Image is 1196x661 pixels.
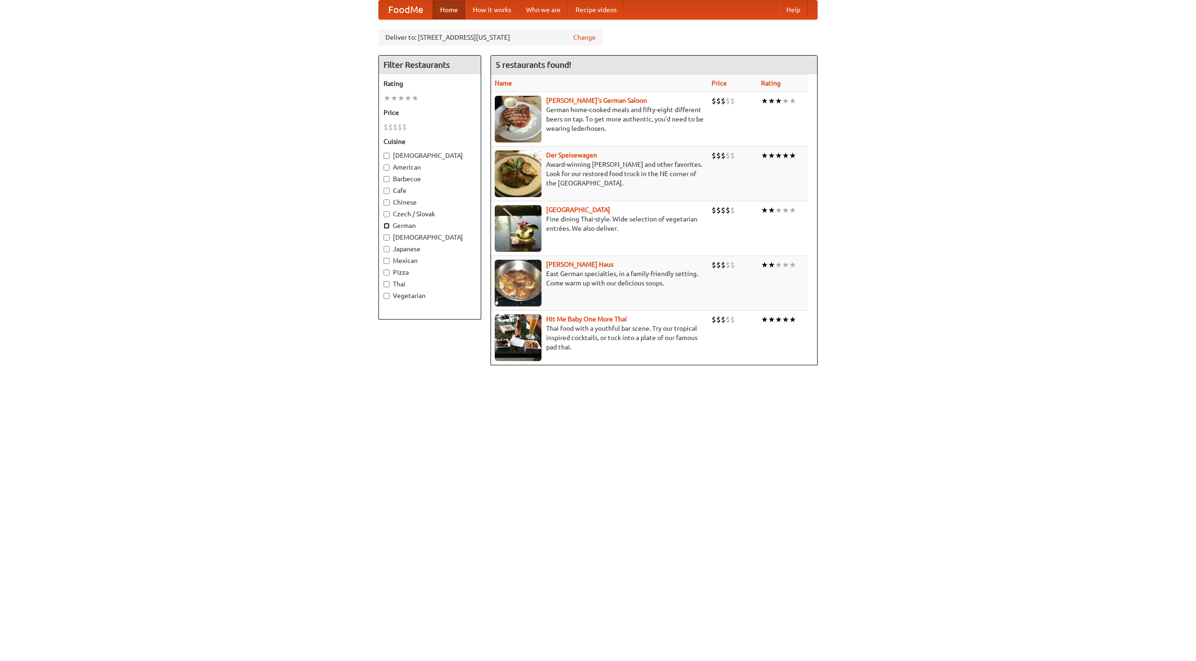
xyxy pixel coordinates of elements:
a: [PERSON_NAME]'s German Saloon [546,97,647,104]
input: Cafe [384,188,390,194]
input: Vegetarian [384,293,390,299]
li: $ [716,314,721,325]
li: $ [398,122,402,132]
a: Help [779,0,808,19]
input: Pizza [384,270,390,276]
h4: Filter Restaurants [379,56,481,74]
p: Thai food with a youthful bar scene. Try our tropical inspired cocktails, or tuck into a plate of... [495,324,704,352]
a: [GEOGRAPHIC_DATA] [546,206,610,213]
li: $ [726,314,730,325]
li: ★ [768,314,775,325]
a: Rating [761,79,781,87]
label: [DEMOGRAPHIC_DATA] [384,233,476,242]
label: Vegetarian [384,291,476,300]
img: babythai.jpg [495,314,541,361]
li: ★ [405,93,412,103]
li: ★ [782,205,789,215]
input: Thai [384,281,390,287]
li: $ [712,96,716,106]
li: $ [716,205,721,215]
li: ★ [761,314,768,325]
input: Czech / Slovak [384,211,390,217]
input: Chinese [384,199,390,206]
p: Award-winning [PERSON_NAME] and other favorites. Look for our restored food truck in the NE corne... [495,160,704,188]
li: ★ [775,150,782,161]
label: Czech / Slovak [384,209,476,219]
li: $ [388,122,393,132]
a: Name [495,79,512,87]
label: American [384,163,476,172]
label: [DEMOGRAPHIC_DATA] [384,151,476,160]
b: Hit Me Baby One More Thai [546,315,627,323]
li: $ [721,96,726,106]
h5: Cuisine [384,137,476,146]
li: ★ [775,96,782,106]
li: $ [716,150,721,161]
h5: Rating [384,79,476,88]
li: $ [712,205,716,215]
input: American [384,164,390,171]
li: ★ [782,314,789,325]
a: Recipe videos [568,0,624,19]
li: ★ [782,150,789,161]
li: $ [726,150,730,161]
li: ★ [775,205,782,215]
a: [PERSON_NAME] Haus [546,261,613,268]
li: $ [721,205,726,215]
li: $ [716,260,721,270]
li: $ [730,314,735,325]
li: $ [712,150,716,161]
li: ★ [789,260,796,270]
li: ★ [384,93,391,103]
li: ★ [761,260,768,270]
li: ★ [782,260,789,270]
li: $ [730,205,735,215]
h5: Price [384,108,476,117]
a: How it works [465,0,519,19]
input: Barbecue [384,176,390,182]
a: Price [712,79,727,87]
li: ★ [761,205,768,215]
li: ★ [768,150,775,161]
li: $ [384,122,388,132]
li: ★ [761,96,768,106]
li: ★ [768,205,775,215]
li: ★ [789,150,796,161]
li: ★ [789,96,796,106]
li: ★ [768,96,775,106]
div: Deliver to: [STREET_ADDRESS][US_STATE] [378,29,603,46]
li: ★ [775,314,782,325]
label: German [384,221,476,230]
li: ★ [789,205,796,215]
label: Chinese [384,198,476,207]
input: [DEMOGRAPHIC_DATA] [384,235,390,241]
input: Japanese [384,246,390,252]
input: Mexican [384,258,390,264]
p: German home-cooked meals and fifty-eight different beers on tap. To get more authentic, you'd nee... [495,105,704,133]
li: ★ [768,260,775,270]
li: $ [402,122,407,132]
label: Mexican [384,256,476,265]
li: $ [726,260,730,270]
li: $ [716,96,721,106]
li: $ [712,314,716,325]
a: FoodMe [379,0,433,19]
img: satay.jpg [495,205,541,252]
li: ★ [789,314,796,325]
li: $ [721,150,726,161]
li: ★ [761,150,768,161]
li: ★ [775,260,782,270]
a: Home [433,0,465,19]
li: $ [730,260,735,270]
a: Who we are [519,0,568,19]
p: Fine dining Thai-style. Wide selection of vegetarian entrées. We also deliver. [495,214,704,233]
li: $ [730,96,735,106]
b: Der Speisewagen [546,151,597,159]
li: $ [393,122,398,132]
li: ★ [391,93,398,103]
img: speisewagen.jpg [495,150,541,197]
label: Thai [384,279,476,289]
li: $ [726,96,730,106]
